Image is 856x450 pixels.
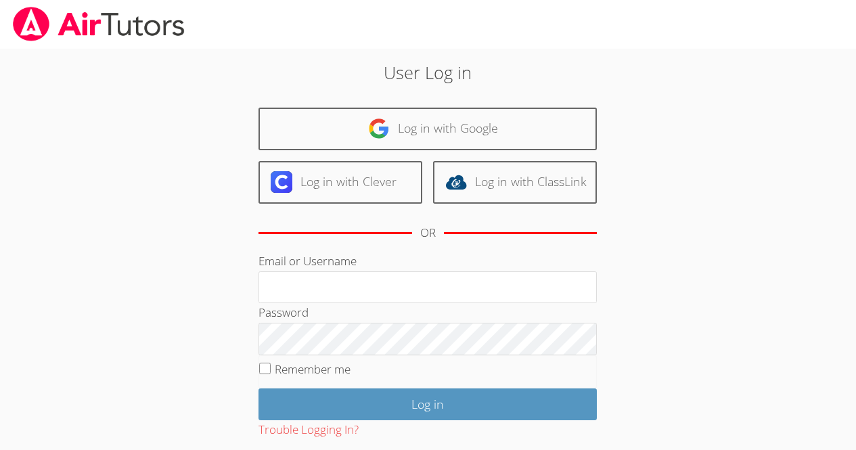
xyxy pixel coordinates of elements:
img: clever-logo-6eab21bc6e7a338710f1a6ff85c0baf02591cd810cc4098c63d3a4b26e2feb20.svg [271,171,292,193]
label: Remember me [275,361,351,377]
img: airtutors_banner-c4298cdbf04f3fff15de1276eac7730deb9818008684d7c2e4769d2f7ddbe033.png [12,7,186,41]
img: google-logo-50288ca7cdecda66e5e0955fdab243c47b7ad437acaf1139b6f446037453330a.svg [368,118,390,139]
h2: User Log in [197,60,659,85]
img: classlink-logo-d6bb404cc1216ec64c9a2012d9dc4662098be43eaf13dc465df04b49fa7ab582.svg [445,171,467,193]
label: Password [258,305,309,320]
div: OR [420,223,436,243]
button: Trouble Logging In? [258,420,359,440]
label: Email or Username [258,253,357,269]
a: Log in with ClassLink [433,161,597,204]
a: Log in with Clever [258,161,422,204]
input: Log in [258,388,597,420]
a: Log in with Google [258,108,597,150]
